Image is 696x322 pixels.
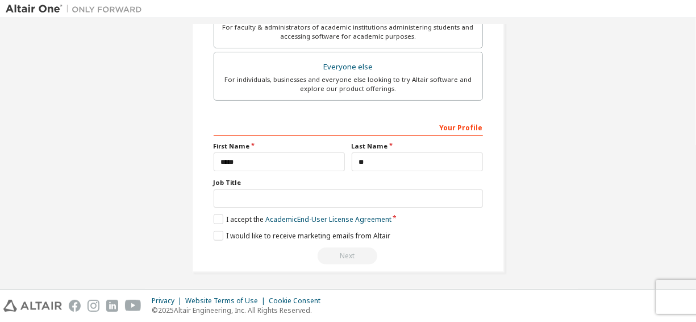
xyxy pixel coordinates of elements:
[106,300,118,312] img: linkedin.svg
[221,59,476,75] div: Everyone else
[214,231,390,241] label: I would like to receive marketing emails from Altair
[221,23,476,41] div: For faculty & administrators of academic institutions administering students and accessing softwa...
[152,306,327,315] p: © 2025 Altair Engineering, Inc. All Rights Reserved.
[125,300,141,312] img: youtube.svg
[214,118,483,136] div: Your Profile
[152,296,185,306] div: Privacy
[214,142,345,151] label: First Name
[221,75,476,93] div: For individuals, businesses and everyone else looking to try Altair software and explore our prod...
[214,178,483,187] label: Job Title
[6,3,148,15] img: Altair One
[265,214,391,224] a: Academic End-User License Agreement
[185,296,269,306] div: Website Terms of Use
[269,296,327,306] div: Cookie Consent
[87,300,99,312] img: instagram.svg
[3,300,62,312] img: altair_logo.svg
[214,247,483,265] div: Read and acccept EULA to continue
[69,300,81,312] img: facebook.svg
[352,142,483,151] label: Last Name
[214,214,391,224] label: I accept the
